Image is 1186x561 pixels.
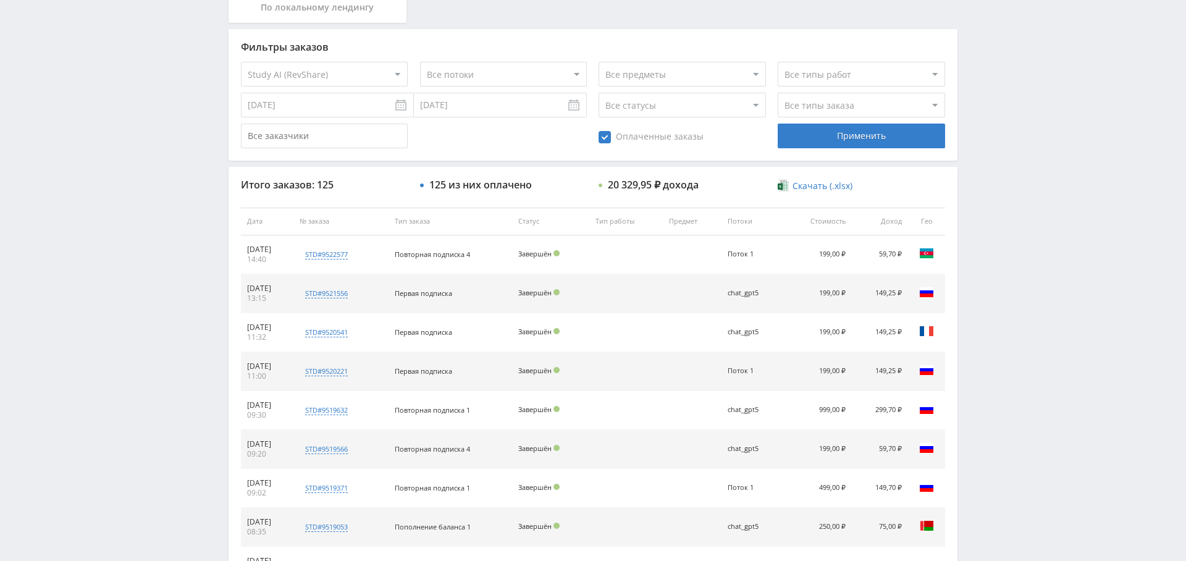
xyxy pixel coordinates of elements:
div: [DATE] [247,439,287,449]
span: Первая подписка [395,366,452,376]
span: Повторная подписка 1 [395,483,470,492]
span: Завершён [518,405,552,414]
div: Итого заказов: 125 [241,179,408,190]
div: 09:20 [247,449,287,459]
img: xlsx [778,179,788,192]
td: 59,70 ₽ [852,235,908,274]
span: Завершён [518,521,552,531]
td: 149,25 ₽ [852,352,908,391]
div: std#9519566 [305,444,348,454]
td: 250,00 ₽ [784,508,852,547]
div: 08:35 [247,527,287,537]
span: Повторная подписка 4 [395,444,470,453]
span: Подтвержден [553,523,560,529]
th: Дата [241,208,293,235]
div: std#9519632 [305,405,348,415]
span: Подтвержден [553,445,560,451]
div: Фильтры заказов [241,41,945,53]
div: [DATE] [247,245,287,255]
div: 125 из них оплачено [429,179,532,190]
div: [DATE] [247,361,287,371]
input: Все заказчики [241,124,408,148]
th: Статус [512,208,589,235]
td: 199,00 ₽ [784,352,852,391]
th: Доход [852,208,908,235]
div: 20 329,95 ₽ дохода [608,179,699,190]
div: chat_gpt5 [728,328,778,336]
span: Подтвержден [553,250,560,256]
div: Поток 1 [728,250,778,258]
td: 59,70 ₽ [852,430,908,469]
div: std#9520541 [305,327,348,337]
span: Подтвержден [553,328,560,334]
img: rus.png [919,441,934,455]
div: std#9519371 [305,483,348,493]
th: Стоимость [784,208,852,235]
a: Скачать (.xlsx) [778,180,852,192]
div: [DATE] [247,478,287,488]
th: Предмет [663,208,721,235]
img: fra.png [919,324,934,339]
span: Завершён [518,327,552,336]
div: 14:40 [247,255,287,264]
th: Тип работы [589,208,663,235]
img: rus.png [919,363,934,378]
td: 499,00 ₽ [784,469,852,508]
th: № заказа [293,208,389,235]
td: 75,00 ₽ [852,508,908,547]
th: Потоки [721,208,784,235]
td: 299,70 ₽ [852,391,908,430]
span: Пополнение баланса 1 [395,522,471,531]
div: [DATE] [247,517,287,527]
span: Повторная подписка 1 [395,405,470,415]
img: rus.png [919,285,934,300]
div: [DATE] [247,284,287,293]
td: 199,00 ₽ [784,313,852,352]
span: Завершён [518,444,552,453]
td: 199,00 ₽ [784,430,852,469]
div: std#9522577 [305,250,348,259]
div: [DATE] [247,400,287,410]
span: Повторная подписка 4 [395,250,470,259]
th: Тип заказа [389,208,512,235]
span: Подтвержден [553,289,560,295]
th: Гео [908,208,945,235]
div: [DATE] [247,323,287,332]
span: Подтвержден [553,484,560,490]
span: Первая подписка [395,289,452,298]
div: chat_gpt5 [728,445,778,453]
div: std#9521556 [305,289,348,298]
td: 999,00 ₽ [784,391,852,430]
div: 13:15 [247,293,287,303]
div: 09:30 [247,410,287,420]
td: 199,00 ₽ [784,235,852,274]
td: 149,70 ₽ [852,469,908,508]
td: 149,25 ₽ [852,274,908,313]
span: Оплаченные заказы [599,131,704,143]
span: Подтвержден [553,406,560,412]
div: std#9519053 [305,522,348,532]
div: chat_gpt5 [728,523,778,531]
div: 11:32 [247,332,287,342]
div: Поток 1 [728,484,778,492]
span: Завершён [518,288,552,297]
td: 199,00 ₽ [784,274,852,313]
span: Завершён [518,249,552,258]
div: chat_gpt5 [728,289,778,297]
div: Поток 1 [728,367,778,375]
div: 09:02 [247,488,287,498]
span: Скачать (.xlsx) [793,181,852,191]
img: rus.png [919,479,934,494]
div: 11:00 [247,371,287,381]
span: Первая подписка [395,327,452,337]
span: Подтвержден [553,367,560,373]
div: std#9520221 [305,366,348,376]
td: 149,25 ₽ [852,313,908,352]
div: chat_gpt5 [728,406,778,414]
span: Завершён [518,366,552,375]
img: blr.png [919,518,934,533]
div: Применить [778,124,944,148]
span: Завершён [518,483,552,492]
img: aze.png [919,246,934,261]
img: rus.png [919,402,934,416]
